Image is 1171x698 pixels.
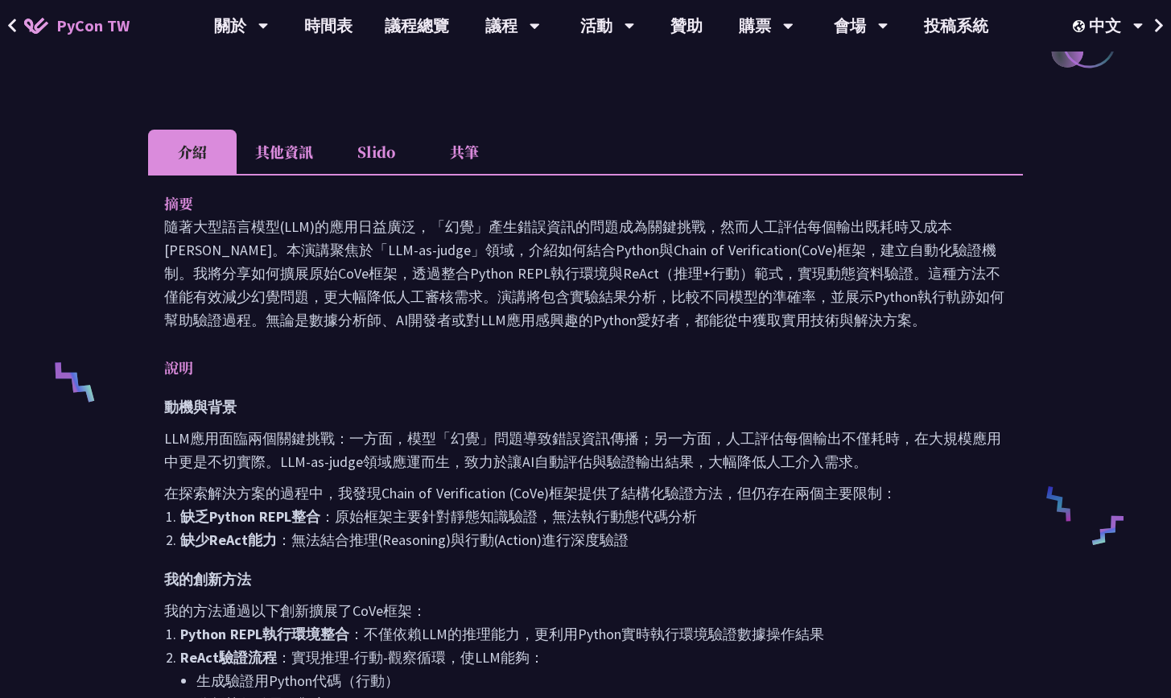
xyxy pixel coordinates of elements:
[1073,20,1089,32] img: Locale Icon
[332,130,420,174] li: Slido
[164,599,1007,622] p: 我的方法通過以下創新擴展了CoVe框架：
[164,427,1007,473] p: LLM應用面臨兩個關鍵挑戰：一方面，模型「幻覺」問題導致錯誤資訊傳播；另一方面，人工評估每個輸出不僅耗時，在大規模應用中更是不切實際。LLM-as-judge領域應運而生，致力於讓AI自動評估與...
[180,507,320,526] strong: 缺乏Python REPL整合
[180,622,1007,646] li: ：不僅依賴LLM的推理能力，更利用Python實時執行環境驗證數據操作結果
[164,568,1007,591] h3: 我的創新方法
[180,505,1007,528] li: ：原始框架主要針對靜態知識驗證，無法執行動態代碼分析
[148,130,237,174] li: 介紹
[164,481,1007,505] p: 在探索解決方案的過程中，我發現Chain of Verification (CoVe)框架提供了結構化驗證方法，但仍存在兩個主要限制：
[237,130,332,174] li: 其他資訊
[164,356,975,379] p: 說明
[56,14,130,38] span: PyCon TW
[24,18,48,34] img: Home icon of PyCon TW 2025
[164,192,975,215] p: 摘要
[420,130,509,174] li: 共筆
[180,528,1007,551] li: ：無法結合推理(Reasoning)與行動(Action)進行深度驗證
[180,625,349,643] strong: Python REPL執行環境整合
[164,215,1007,332] p: 隨著大型語言模型(LLM)的應用日益廣泛，「幻覺」產生錯誤資訊的問題成為關鍵挑戰，然而人工評估每個輸出既耗時又成本[PERSON_NAME]。本演講聚焦於「LLM-as-judge」領域，介紹如...
[180,531,277,549] strong: 缺少ReAct能力
[8,6,146,46] a: PyCon TW
[180,648,277,667] strong: ReAct驗證流程
[164,395,1007,419] h3: 動機與背景
[196,669,1007,692] li: 生成驗證用Python代碼（行動）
